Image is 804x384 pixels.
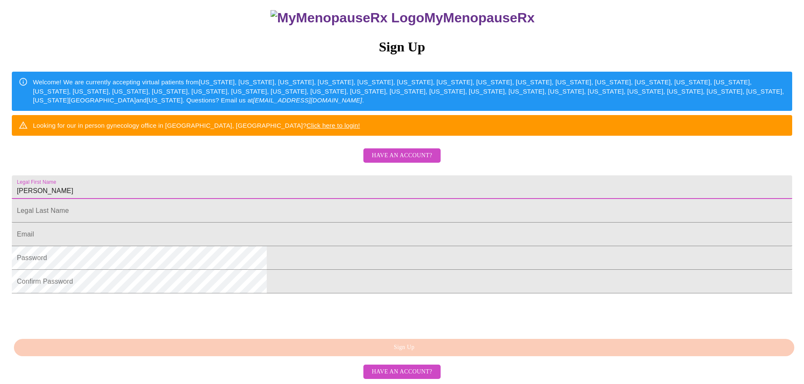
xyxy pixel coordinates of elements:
a: Have an account? [361,158,443,165]
span: Have an account? [372,367,432,377]
a: Have an account? [361,368,443,375]
button: Have an account? [363,365,441,379]
span: Have an account? [372,150,432,161]
a: Click here to login! [306,122,360,129]
img: MyMenopauseRx Logo [271,10,424,26]
iframe: reCAPTCHA [12,298,140,330]
div: Looking for our in person gynecology office in [GEOGRAPHIC_DATA], [GEOGRAPHIC_DATA]? [33,118,360,133]
h3: MyMenopauseRx [13,10,793,26]
h3: Sign Up [12,39,792,55]
div: Welcome! We are currently accepting virtual patients from [US_STATE], [US_STATE], [US_STATE], [US... [33,74,785,108]
em: [EMAIL_ADDRESS][DOMAIN_NAME] [253,97,362,104]
button: Have an account? [363,148,441,163]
